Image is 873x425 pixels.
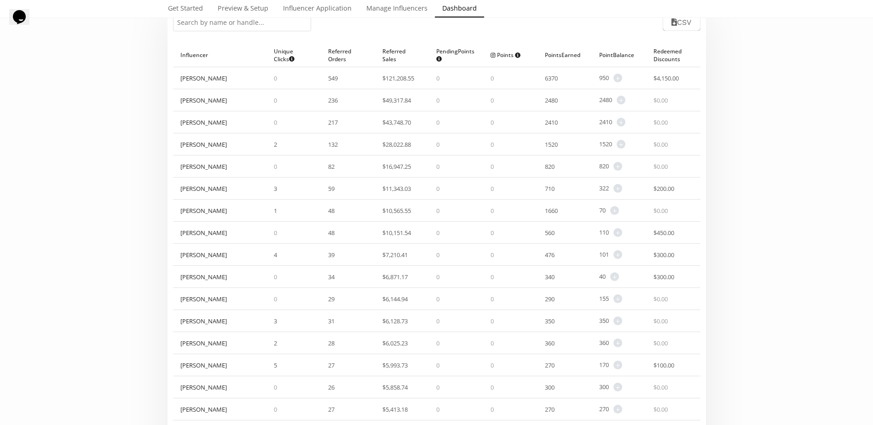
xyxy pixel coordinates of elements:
span: + [613,361,622,369]
span: 1520 [545,140,558,149]
span: + [617,140,625,149]
div: [PERSON_NAME] [180,405,227,414]
span: 2 [274,339,277,347]
span: + [610,272,619,281]
span: 0 [274,74,277,82]
span: 0 [491,229,494,237]
span: 950 [599,74,609,82]
span: 322 [599,184,609,193]
span: 0 [274,162,277,171]
span: 0 [491,207,494,215]
span: 2480 [545,96,558,104]
span: 270 [599,405,609,414]
span: + [613,228,622,237]
span: $ 5,413.18 [382,405,408,414]
span: 0 [491,184,494,193]
span: 0 [491,317,494,325]
span: 0 [491,361,494,369]
span: 0 [274,96,277,104]
span: 48 [328,207,335,215]
span: 27 [328,361,335,369]
span: 820 [599,162,609,171]
div: Points Earned [545,43,584,67]
span: + [613,339,622,347]
div: [PERSON_NAME] [180,229,227,237]
span: 360 [545,339,555,347]
span: $ 4,150.00 [653,74,679,82]
span: 0 [274,405,277,414]
span: 110 [599,228,609,237]
span: + [613,405,622,414]
span: $ 0.00 [653,140,668,149]
div: [PERSON_NAME] [180,295,227,303]
span: 0 [491,140,494,149]
span: 0 [436,96,439,104]
span: 0 [436,383,439,391]
span: 0 [491,295,494,303]
span: $ 0.00 [653,207,668,215]
span: 0 [274,229,277,237]
span: 0 [436,339,439,347]
span: Pending Points [436,47,474,63]
span: 2 [274,140,277,149]
span: 31 [328,317,335,325]
div: [PERSON_NAME] [180,96,227,104]
div: Redeemed Discounts [653,43,693,67]
span: 476 [545,251,555,259]
span: $ 300.00 [653,251,674,259]
div: [PERSON_NAME] [180,251,227,259]
span: + [617,96,625,104]
div: [PERSON_NAME] [180,383,227,391]
span: 155 [599,294,609,303]
input: Search by name or handle... [173,14,311,31]
span: $ 450.00 [653,229,674,237]
span: $ 16,947.25 [382,162,411,171]
span: $ 10,565.55 [382,207,411,215]
span: 5 [274,361,277,369]
span: 0 [491,118,494,126]
span: 0 [274,118,277,126]
span: 0 [436,273,439,281]
span: 0 [436,295,439,303]
span: 0 [274,273,277,281]
span: 360 [599,339,609,347]
span: 820 [545,162,555,171]
span: $ 6,128.73 [382,317,408,325]
span: 300 [545,383,555,391]
span: 0 [436,184,439,193]
div: [PERSON_NAME] [180,140,227,149]
div: Point Balance [599,43,639,67]
div: [PERSON_NAME] [180,184,227,193]
span: + [613,162,622,171]
span: + [610,206,619,215]
iframe: chat widget [9,9,39,37]
span: 27 [328,405,335,414]
span: 1 [274,207,277,215]
div: [PERSON_NAME] [180,74,227,82]
span: 1520 [599,140,612,149]
span: $ 100.00 [653,361,674,369]
div: Referred Orders [328,43,368,67]
span: + [617,118,625,126]
span: 350 [599,316,609,325]
span: 0 [436,74,439,82]
span: 0 [491,339,494,347]
span: 236 [328,96,338,104]
button: CSV [663,14,700,31]
div: Influencer [180,43,260,67]
span: 70 [599,206,606,215]
span: 59 [328,184,335,193]
span: 300 [599,383,609,391]
span: $ 0.00 [653,162,668,171]
span: 270 [545,361,555,369]
span: $ 300.00 [653,273,674,281]
span: $ 5,858.74 [382,383,408,391]
span: + [613,294,622,303]
span: 0 [436,317,439,325]
div: [PERSON_NAME] [180,339,227,347]
span: 217 [328,118,338,126]
span: $ 0.00 [653,339,668,347]
div: [PERSON_NAME] [180,273,227,281]
span: 34 [328,273,335,281]
span: 0 [436,162,439,171]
